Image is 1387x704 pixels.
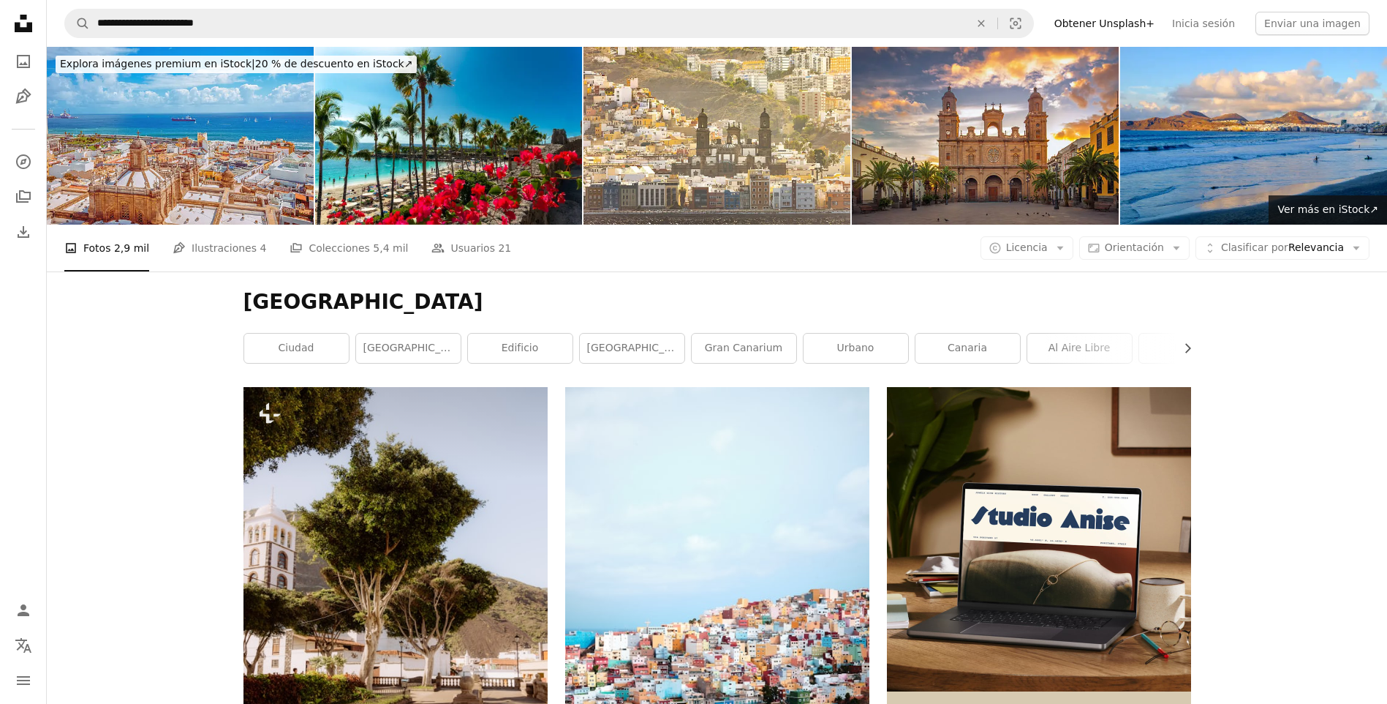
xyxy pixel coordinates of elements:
a: Ilustraciones 4 [173,225,266,272]
a: al aire libre [1027,334,1132,363]
img: file-1705123271268-c3eaf6a79b21image [887,387,1191,692]
a: Ver más en iStock↗ [1269,195,1387,225]
a: Un gran edificio blanco con una torre del reloj al fondo [243,609,548,622]
button: Buscar en Unsplash [65,10,90,37]
a: edificio [468,334,572,363]
button: desplazar lista a la derecha [1174,334,1191,363]
a: Usuarios 21 [431,225,511,272]
img: Las Palmas de Gran Canaria [47,47,314,225]
a: Gran Canarium [692,334,796,363]
a: Iniciar sesión / Registrarse [9,596,38,625]
a: [GEOGRAPHIC_DATA] [356,334,461,363]
img: Vista en la playa de Las Canteras al atardecer en Las Palmas de Gran Canaria, Islas Canarias, Esp... [1120,47,1387,225]
button: Búsqueda visual [998,10,1033,37]
button: Licencia [980,236,1073,260]
a: Colecciones [9,182,38,211]
button: Borrar [965,10,997,37]
a: [GEOGRAPHIC_DATA] [580,334,684,363]
form: Encuentra imágenes en todo el sitio [64,9,1034,38]
a: Inicia sesión [1163,12,1244,35]
a: Ilustraciones [9,82,38,111]
img: Ciudad de Las Palmas de Gran Canaria con la Catedral de Santa Ana [583,47,850,225]
a: Explorar [9,147,38,176]
button: Menú [9,666,38,695]
img: Anfi del Mar playa rodeada de flores rojas [315,47,582,225]
img: Amanecer en la catedral de Las Palmas de Gran Canaria [852,47,1119,225]
span: Licencia [1006,241,1048,253]
a: Colecciones 5,4 mil [290,225,408,272]
span: Relevancia [1221,241,1344,255]
button: Idioma [9,631,38,660]
span: Explora imágenes premium en iStock | [60,58,255,70]
a: puerto [1139,334,1244,363]
a: Canaria [915,334,1020,363]
a: ciudad [244,334,349,363]
span: Ver más en iStock ↗ [1277,203,1378,215]
span: 21 [498,240,511,256]
a: Edificios de la ciudad bajo el cielo azul durante el día [565,571,869,584]
a: Obtener Unsplash+ [1046,12,1163,35]
h1: [GEOGRAPHIC_DATA] [243,289,1191,315]
span: Clasificar por [1221,241,1288,253]
a: urbano [804,334,908,363]
button: Enviar una imagen [1255,12,1369,35]
div: 20 % de descuento en iStock ↗ [56,56,417,73]
a: Fotos [9,47,38,76]
span: 5,4 mil [373,240,408,256]
button: Orientación [1079,236,1190,260]
button: Clasificar porRelevancia [1195,236,1369,260]
a: Explora imágenes premium en iStock|20 % de descuento en iStock↗ [47,47,426,82]
a: Historial de descargas [9,217,38,247]
span: 4 [260,240,266,256]
span: Orientación [1105,241,1164,253]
